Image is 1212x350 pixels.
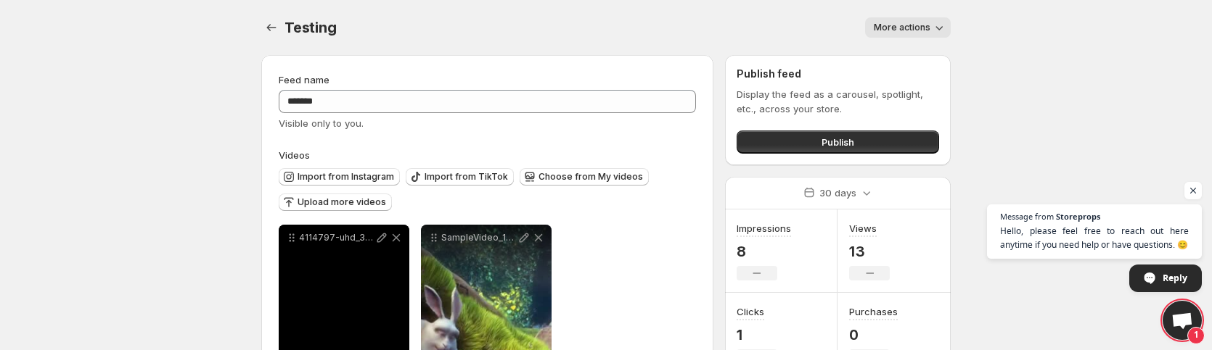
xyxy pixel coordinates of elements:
[1187,327,1205,344] span: 1
[737,326,777,343] p: 1
[299,232,374,243] p: 4114797-uhd_3840_2160_25fps
[539,171,643,183] span: Choose from My videos
[865,17,951,38] button: More actions
[298,196,386,208] span: Upload more videos
[822,135,854,149] span: Publish
[849,243,890,260] p: 13
[874,22,930,33] span: More actions
[261,17,282,38] button: Settings
[425,171,508,183] span: Import from TikTok
[279,168,400,186] button: Import from Instagram
[819,186,856,200] p: 30 days
[737,87,939,116] p: Display the feed as a carousel, spotlight, etc., across your store.
[1000,212,1054,220] span: Message from
[1163,301,1202,340] a: Open chat
[1163,265,1187,291] span: Reply
[279,149,310,161] span: Videos
[279,117,364,129] span: Visible only to you.
[279,74,329,86] span: Feed name
[737,243,791,260] p: 8
[849,304,898,319] h3: Purchases
[737,221,791,236] h3: Impressions
[284,19,337,36] span: Testing
[1000,224,1189,251] span: Hello, please feel free to reach out here anytime if you need help or have questions. 😊
[279,193,392,211] button: Upload more videos
[849,326,898,343] p: 0
[737,130,939,154] button: Publish
[849,221,877,236] h3: Views
[737,67,939,81] h2: Publish feed
[737,304,764,319] h3: Clicks
[441,232,517,243] p: SampleVideo_1280x720_5mb
[406,168,514,186] button: Import from TikTok
[520,168,649,186] button: Choose from My videos
[298,171,394,183] span: Import from Instagram
[1056,212,1100,220] span: Storeprops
